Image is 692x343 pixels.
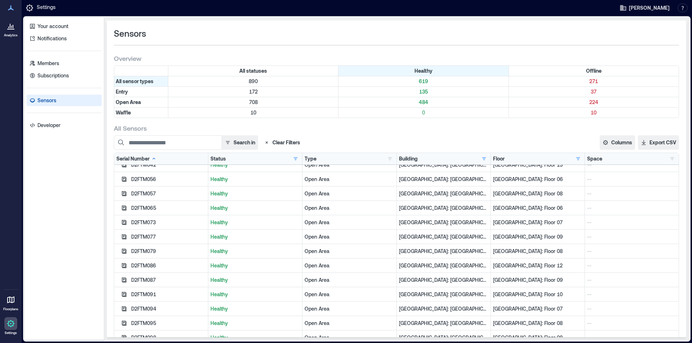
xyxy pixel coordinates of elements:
[131,190,206,197] div: D2FTM057
[587,233,677,240] p: --
[131,262,206,269] div: D2FTM086
[493,320,582,327] p: [GEOGRAPHIC_DATA]: Floor 08
[305,190,394,197] div: Open Area
[399,176,488,183] p: [GEOGRAPHIC_DATA]: [GEOGRAPHIC_DATA] - 133489
[493,291,582,298] p: [GEOGRAPHIC_DATA]: Floor 10
[399,291,488,298] p: [GEOGRAPHIC_DATA]: [GEOGRAPHIC_DATA] - 133489
[493,155,505,162] div: Floor
[399,190,488,197] p: [GEOGRAPHIC_DATA]: [GEOGRAPHIC_DATA] - 133489
[493,334,582,341] p: [GEOGRAPHIC_DATA]: Floor 08
[305,305,394,312] div: Open Area
[305,219,394,226] div: Open Area
[1,291,21,313] a: Floorplans
[399,233,488,240] p: [GEOGRAPHIC_DATA]: [GEOGRAPHIC_DATA] - 133489
[37,60,59,67] p: Members
[114,76,168,86] div: All sensor types
[399,320,488,327] p: [GEOGRAPHIC_DATA]: [GEOGRAPHIC_DATA] - 133489
[210,305,300,312] p: Healthy
[587,190,677,197] p: --
[116,155,157,162] div: Serial Number
[587,161,677,168] p: --
[587,219,677,226] p: --
[37,4,56,12] p: Settings
[210,219,300,226] p: Healthy
[399,155,418,162] div: Building
[170,99,337,106] p: 708
[493,219,582,226] p: [GEOGRAPHIC_DATA]: Floor 07
[37,72,69,79] p: Subscriptions
[37,97,56,104] p: Sensors
[2,315,19,337] a: Settings
[587,334,677,341] p: --
[587,176,677,183] p: --
[638,135,679,150] button: Export CSV
[27,70,102,81] a: Subscriptions
[510,88,677,95] p: 37
[338,87,509,97] div: Filter by Type: Entry & Status: Healthy
[210,248,300,255] p: Healthy
[338,108,509,118] div: Filter by Type: Waffle & Status: Healthy (0 sensors)
[305,155,316,162] div: Type
[510,109,677,116] p: 10
[170,109,337,116] p: 10
[629,4,670,12] span: [PERSON_NAME]
[222,135,258,150] button: Search in
[305,176,394,183] div: Open Area
[131,276,206,284] div: D2FTM087
[210,176,300,183] p: Healthy
[210,291,300,298] p: Healthy
[131,320,206,327] div: D2FTM095
[37,23,68,30] p: Your account
[27,95,102,106] a: Sensors
[210,276,300,284] p: Healthy
[493,233,582,240] p: [GEOGRAPHIC_DATA]: Floor 09
[305,161,394,168] div: Open Area
[510,78,677,85] p: 271
[27,33,102,44] a: Notifications
[399,248,488,255] p: [GEOGRAPHIC_DATA]: [GEOGRAPHIC_DATA] - 133489
[493,190,582,197] p: [GEOGRAPHIC_DATA]: Floor 08
[131,161,206,168] div: D2FTM042
[510,99,677,106] p: 224
[399,305,488,312] p: [GEOGRAPHIC_DATA]: [GEOGRAPHIC_DATA] - 133489
[131,204,206,212] div: D2FTM065
[587,320,677,327] p: --
[305,320,394,327] div: Open Area
[131,219,206,226] div: D2FTM073
[27,58,102,69] a: Members
[305,248,394,255] div: Open Area
[587,291,677,298] p: --
[587,248,677,255] p: --
[340,88,507,95] p: 135
[587,305,677,312] p: --
[587,276,677,284] p: --
[399,219,488,226] p: [GEOGRAPHIC_DATA]: [GEOGRAPHIC_DATA] - 133489
[305,262,394,269] div: Open Area
[114,87,168,97] div: Filter by Type: Entry
[587,155,602,162] div: Space
[3,307,18,311] p: Floorplans
[587,204,677,212] p: --
[617,2,672,14] button: [PERSON_NAME]
[305,233,394,240] div: Open Area
[509,97,679,107] div: Filter by Type: Open Area & Status: Offline
[587,262,677,269] p: --
[131,233,206,240] div: D2FTM077
[305,334,394,341] div: Open Area
[210,320,300,327] p: Healthy
[305,276,394,284] div: Open Area
[114,54,141,63] span: Overview
[493,276,582,284] p: [GEOGRAPHIC_DATA]: Floor 09
[114,124,147,132] span: All Sensors
[399,204,488,212] p: [GEOGRAPHIC_DATA]: [GEOGRAPHIC_DATA] - 133489
[600,135,635,150] button: Columns
[509,87,679,97] div: Filter by Type: Entry & Status: Offline
[493,248,582,255] p: [GEOGRAPHIC_DATA]: Floor 08
[338,66,509,76] div: Filter by Status: Healthy (active - click to clear)
[131,291,206,298] div: D2FTM091
[340,78,507,85] p: 619
[399,334,488,341] p: [GEOGRAPHIC_DATA]: [GEOGRAPHIC_DATA] - 133489
[305,204,394,212] div: Open Area
[399,161,488,168] p: [GEOGRAPHIC_DATA]: [GEOGRAPHIC_DATA] - 133489
[131,248,206,255] div: D2FTM079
